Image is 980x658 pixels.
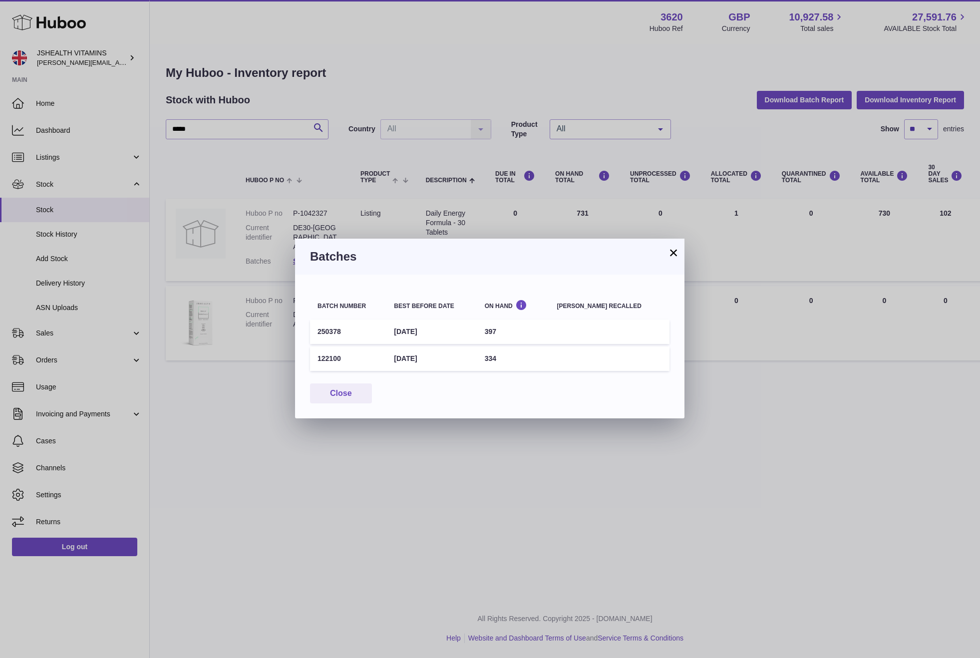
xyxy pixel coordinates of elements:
[485,300,542,309] div: On Hand
[310,320,386,344] td: 250378
[477,320,550,344] td: 397
[310,346,386,371] td: 122100
[477,346,550,371] td: 334
[386,346,477,371] td: [DATE]
[667,247,679,259] button: ×
[318,303,379,310] div: Batch number
[386,320,477,344] td: [DATE]
[310,383,372,404] button: Close
[394,303,469,310] div: Best before date
[557,303,662,310] div: [PERSON_NAME] recalled
[310,249,669,265] h3: Batches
